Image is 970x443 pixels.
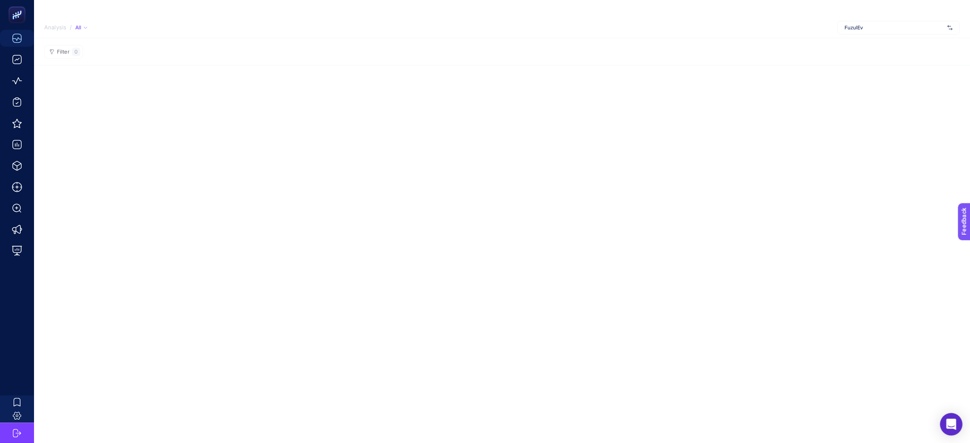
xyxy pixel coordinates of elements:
[75,24,87,31] div: All
[74,48,78,55] span: 0
[57,49,69,55] span: Filter
[70,24,72,31] span: /
[845,24,944,31] span: FuzulEv
[44,45,83,59] button: Filter0
[5,3,32,9] span: Feedback
[940,413,963,436] div: Open Intercom Messenger
[947,23,953,32] img: svg%3e
[44,24,66,31] span: Analysis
